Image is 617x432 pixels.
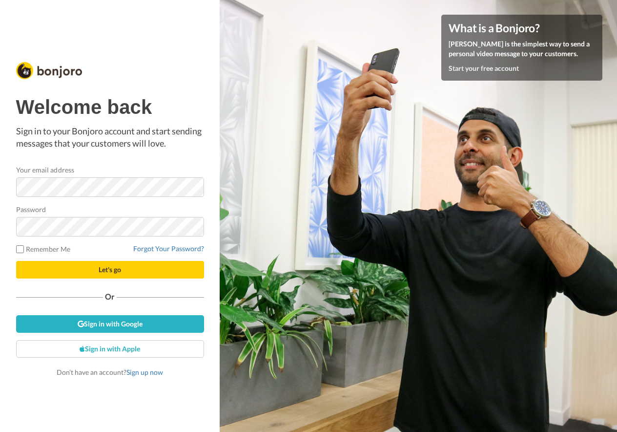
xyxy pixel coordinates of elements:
[16,165,74,175] label: Your email address
[16,125,204,150] p: Sign in to your Bonjoro account and start sending messages that your customers will love.
[103,293,117,300] span: Or
[16,315,204,333] a: Sign in with Google
[449,22,595,34] h4: What is a Bonjoro?
[57,368,163,376] span: Don’t have an account?
[126,368,163,376] a: Sign up now
[99,265,121,274] span: Let's go
[133,244,204,253] a: Forgot Your Password?
[16,96,204,118] h1: Welcome back
[16,245,24,253] input: Remember Me
[16,204,46,215] label: Password
[16,244,71,254] label: Remember Me
[16,261,204,279] button: Let's go
[449,64,519,72] a: Start your free account
[449,39,595,59] p: [PERSON_NAME] is the simplest way to send a personal video message to your customers.
[16,340,204,358] a: Sign in with Apple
